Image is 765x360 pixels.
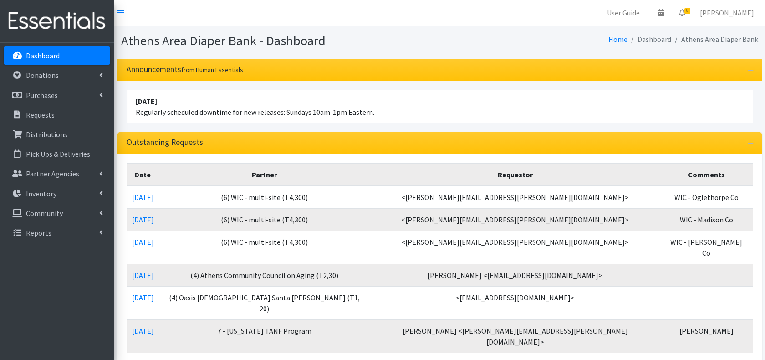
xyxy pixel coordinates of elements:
td: <[EMAIL_ADDRESS][DOMAIN_NAME]> [370,286,660,319]
a: Donations [4,66,110,84]
strong: [DATE] [136,97,157,106]
p: Donations [26,71,59,80]
span: 8 [684,8,690,14]
p: Distributions [26,130,67,139]
p: Pick Ups & Deliveries [26,149,90,159]
a: Reports [4,224,110,242]
p: Purchases [26,91,58,100]
h3: Outstanding Requests [127,138,203,147]
th: Partner [159,163,370,186]
a: Purchases [4,86,110,104]
td: WIC - Oglethorpe Co [660,186,752,209]
td: (4) Athens Community Council on Aging (T2,30) [159,264,370,286]
td: (6) WIC - multi-site (T4,300) [159,186,370,209]
li: Dashboard [627,33,671,46]
td: [PERSON_NAME] <[EMAIL_ADDRESS][DOMAIN_NAME]> [370,264,660,286]
p: Inventory [26,189,56,198]
a: Requests [4,106,110,124]
p: Dashboard [26,51,60,60]
h3: Announcements [127,65,243,74]
td: (6) WIC - multi-site (T4,300) [159,231,370,264]
td: WIC - Madison Co [660,208,752,231]
td: WIC - [PERSON_NAME] Co [660,231,752,264]
a: Partner Agencies [4,165,110,183]
th: Requestor [370,163,660,186]
li: Athens Area Diaper Bank [671,33,758,46]
td: [PERSON_NAME] <[PERSON_NAME][EMAIL_ADDRESS][PERSON_NAME][DOMAIN_NAME]> [370,319,660,353]
small: from Human Essentials [181,66,243,74]
td: (4) Oasis [DEMOGRAPHIC_DATA] Santa [PERSON_NAME] (T1, 20) [159,286,370,319]
a: [DATE] [132,326,154,335]
h1: Athens Area Diaper Bank - Dashboard [121,33,436,49]
td: <[PERSON_NAME][EMAIL_ADDRESS][PERSON_NAME][DOMAIN_NAME]> [370,208,660,231]
th: Comments [660,163,752,186]
a: [PERSON_NAME] [693,4,761,22]
a: Inventory [4,185,110,203]
p: Requests [26,110,55,119]
td: [PERSON_NAME] [660,319,752,353]
p: Community [26,209,63,218]
a: Community [4,204,110,222]
a: [DATE] [132,237,154,247]
td: <[PERSON_NAME][EMAIL_ADDRESS][PERSON_NAME][DOMAIN_NAME]> [370,186,660,209]
p: Reports [26,228,51,237]
a: [DATE] [132,193,154,202]
td: 7 - [US_STATE] TANF Program [159,319,370,353]
td: (6) WIC - multi-site (T4,300) [159,208,370,231]
a: [DATE] [132,271,154,280]
a: Pick Ups & Deliveries [4,145,110,163]
a: Distributions [4,125,110,144]
a: User Guide [600,4,647,22]
a: Home [608,35,627,44]
th: Date [127,163,159,186]
a: [DATE] [132,215,154,224]
a: Dashboard [4,46,110,65]
a: 8 [672,4,693,22]
a: [DATE] [132,293,154,302]
p: Partner Agencies [26,169,79,178]
td: <[PERSON_NAME][EMAIL_ADDRESS][PERSON_NAME][DOMAIN_NAME]> [370,231,660,264]
li: Regularly scheduled downtime for new releases: Sundays 10am-1pm Eastern. [127,90,753,123]
img: HumanEssentials [4,6,110,36]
